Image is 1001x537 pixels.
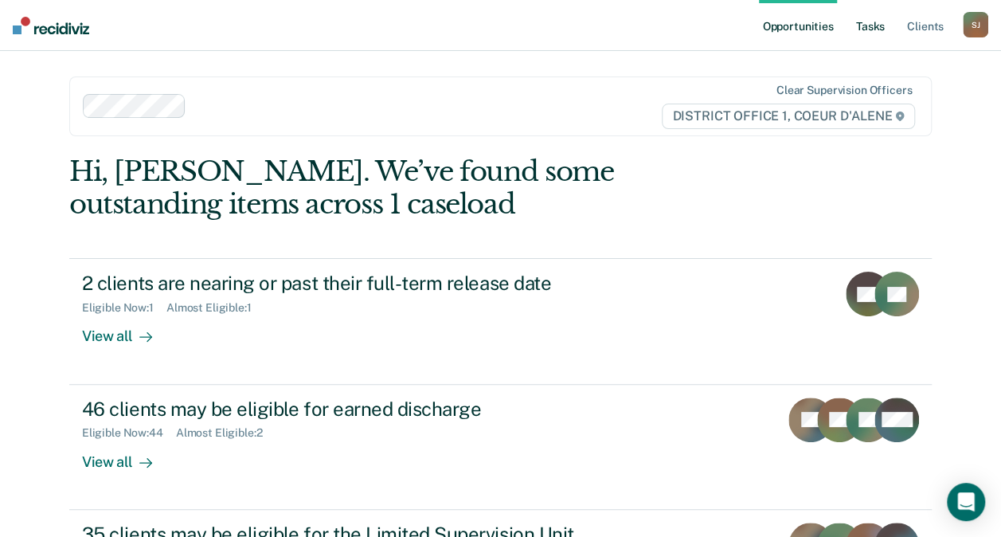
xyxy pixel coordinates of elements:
[176,426,276,440] div: Almost Eligible : 2
[69,155,760,221] div: Hi, [PERSON_NAME]. We’ve found some outstanding items across 1 caseload
[82,272,641,295] div: 2 clients are nearing or past their full-term release date
[69,258,932,384] a: 2 clients are nearing or past their full-term release dateEligible Now:1Almost Eligible:1View all
[69,385,932,510] a: 46 clients may be eligible for earned dischargeEligible Now:44Almost Eligible:2View all
[166,301,264,315] div: Almost Eligible : 1
[947,483,985,521] div: Open Intercom Messenger
[82,440,171,471] div: View all
[963,12,988,37] button: SJ
[82,398,641,421] div: 46 clients may be eligible for earned discharge
[662,104,915,129] span: DISTRICT OFFICE 1, COEUR D'ALENE
[82,315,171,346] div: View all
[13,17,89,34] img: Recidiviz
[82,426,176,440] div: Eligible Now : 44
[776,84,912,97] div: Clear supervision officers
[82,301,166,315] div: Eligible Now : 1
[963,12,988,37] div: S J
